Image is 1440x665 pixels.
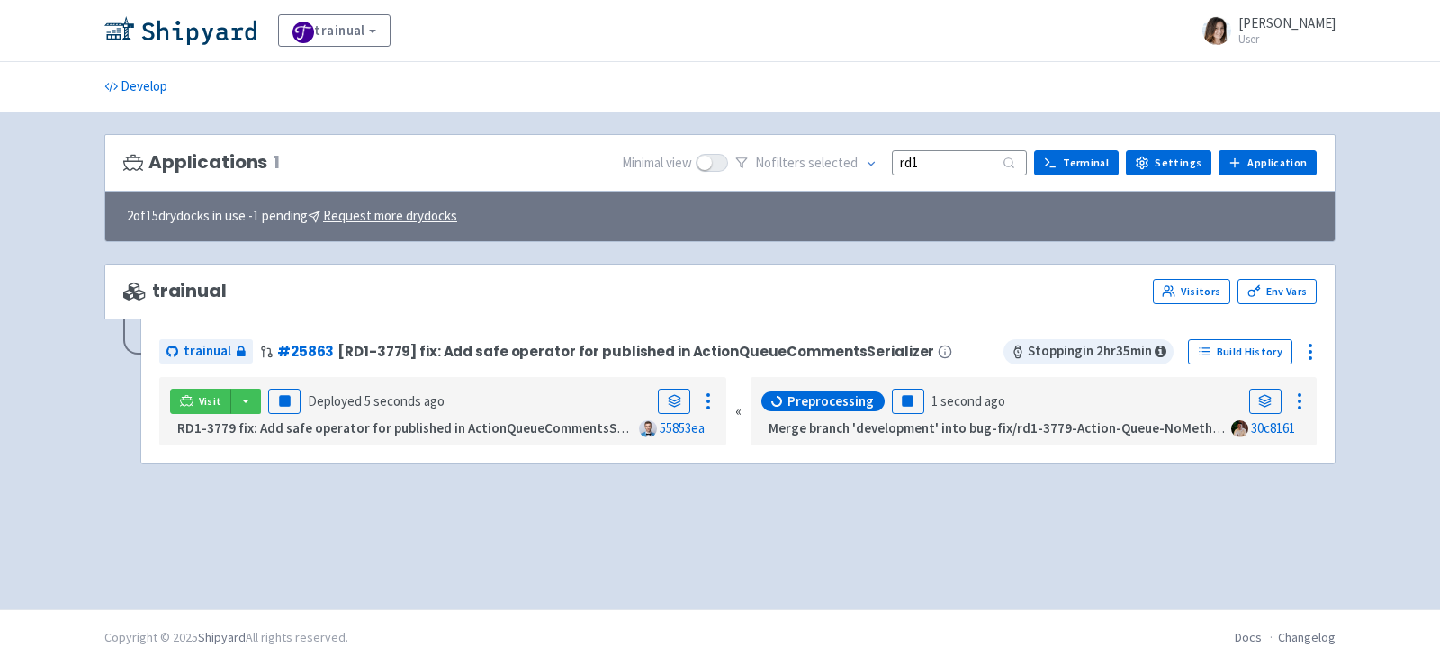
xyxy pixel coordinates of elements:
[1153,279,1230,304] a: Visitors
[308,392,445,409] span: Deployed
[177,419,667,436] strong: RD1-3779 fix: Add safe operator for published in ActionQueueCommentsSerializer
[755,153,858,174] span: No filter s
[1219,150,1317,175] a: Application
[808,154,858,171] span: selected
[1238,14,1336,31] span: [PERSON_NAME]
[1192,16,1336,45] a: [PERSON_NAME] User
[1278,629,1336,645] a: Changelog
[1126,150,1211,175] a: Settings
[104,62,167,112] a: Develop
[104,16,256,45] img: Shipyard logo
[1003,339,1174,364] span: Stopping in 2 hr 35 min
[273,152,280,173] span: 1
[199,394,222,409] span: Visit
[268,389,301,414] button: Pause
[123,281,227,301] span: trainual
[787,392,874,410] span: Preprocessing
[104,628,348,647] div: Copyright © 2025 All rights reserved.
[198,629,246,645] a: Shipyard
[123,152,280,173] h3: Applications
[323,207,457,224] u: Request more drydocks
[277,342,334,361] a: #25863
[931,392,1005,409] time: 1 second ago
[337,344,934,359] span: [RD1-3779] fix: Add safe operator for published in ActionQueueCommentsSerializer
[1237,279,1317,304] a: Env Vars
[1034,150,1119,175] a: Terminal
[159,339,253,364] a: trainual
[1235,629,1262,645] a: Docs
[892,389,924,414] button: Pause
[892,150,1027,175] input: Search...
[1238,33,1336,45] small: User
[1188,339,1292,364] a: Build History
[622,153,692,174] span: Minimal view
[364,392,445,409] time: 5 seconds ago
[278,14,391,47] a: trainual
[184,341,231,362] span: trainual
[127,206,457,227] span: 2 of 15 drydocks in use - 1 pending
[660,419,705,436] a: 55853ea
[170,389,231,414] a: Visit
[1251,419,1295,436] a: 30c8161
[735,377,742,446] div: «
